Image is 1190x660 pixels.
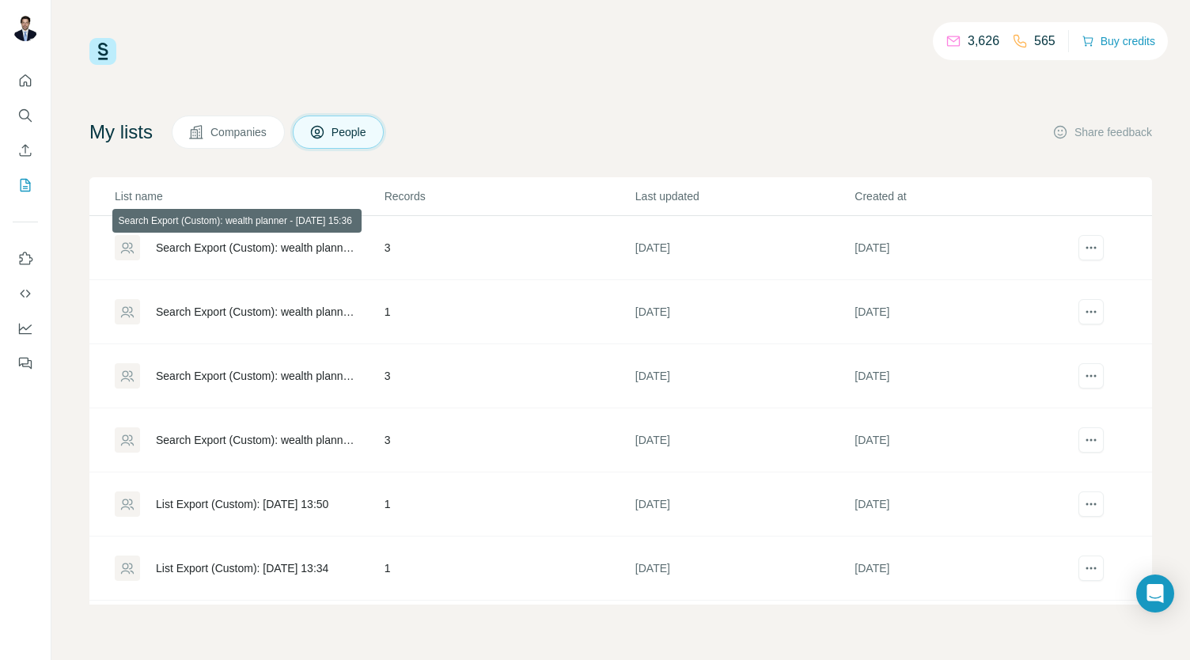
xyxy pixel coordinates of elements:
td: 3 [384,408,635,472]
button: Buy credits [1082,30,1155,52]
span: Companies [210,124,268,140]
td: [DATE] [635,280,855,344]
div: List Export (Custom): [DATE] 13:50 [156,496,328,512]
td: [DATE] [854,216,1074,280]
td: [DATE] [635,344,855,408]
img: Surfe Logo [89,38,116,65]
p: List name [115,188,383,204]
td: [DATE] [854,472,1074,537]
td: [DATE] [854,537,1074,601]
button: Search [13,101,38,130]
td: [DATE] [854,280,1074,344]
button: actions [1078,363,1104,389]
button: Use Surfe API [13,279,38,308]
td: [DATE] [635,216,855,280]
td: [DATE] [635,537,855,601]
p: 565 [1034,32,1055,51]
div: Search Export (Custom): wealth planner - [DATE] 15:36 [156,240,358,256]
img: Avatar [13,16,38,41]
button: Dashboard [13,314,38,343]
div: Open Intercom Messenger [1136,575,1174,613]
span: People [332,124,368,140]
p: Last updated [635,188,854,204]
p: Created at [855,188,1073,204]
td: 1 [384,537,635,601]
button: Use Surfe on LinkedIn [13,245,38,273]
td: 1 [384,472,635,537]
button: actions [1078,491,1104,517]
div: Search Export (Custom): wealth planner - [DATE] 15:26 [156,368,358,384]
button: Quick start [13,66,38,95]
h4: My lists [89,119,153,145]
p: 3,626 [968,32,999,51]
div: Search Export (Custom): wealth planner - [DATE] 15:36 [156,304,358,320]
td: 3 [384,216,635,280]
button: Share feedback [1052,124,1152,140]
button: actions [1078,299,1104,324]
div: Search Export (Custom): wealth planner - [DATE] 15:25 [156,432,358,448]
td: 1 [384,280,635,344]
button: Feedback [13,349,38,377]
button: actions [1078,235,1104,260]
p: Records [385,188,634,204]
button: actions [1078,556,1104,581]
td: [DATE] [854,344,1074,408]
td: [DATE] [635,408,855,472]
td: 3 [384,344,635,408]
button: actions [1078,427,1104,453]
td: [DATE] [854,408,1074,472]
button: Enrich CSV [13,136,38,165]
td: [DATE] [635,472,855,537]
button: My lists [13,171,38,199]
div: List Export (Custom): [DATE] 13:34 [156,560,328,576]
